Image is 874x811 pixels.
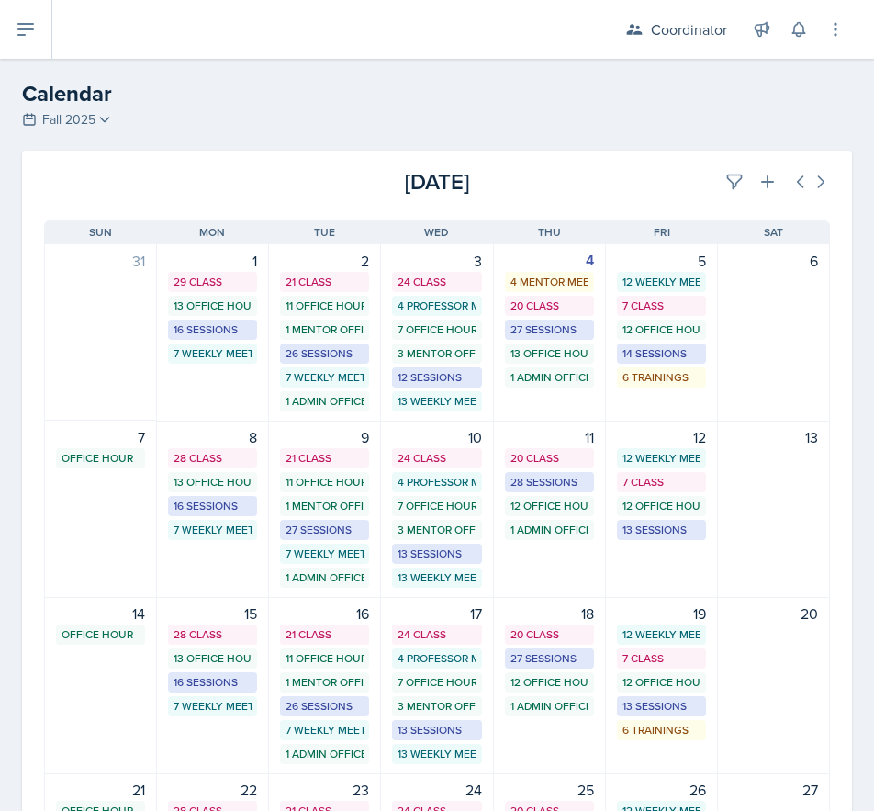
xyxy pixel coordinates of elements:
div: 1 Mentor Office Hour [286,674,364,691]
div: 20 [729,603,818,625]
div: 20 Class [510,626,588,643]
div: 7 Weekly Meetings [174,522,252,538]
div: 13 [729,426,818,448]
div: 3 Mentor Office Hours [398,345,476,362]
div: 6 [729,250,818,272]
div: 10 [392,426,481,448]
div: 9 [280,426,369,448]
div: 8 [168,426,257,448]
h2: Calendar [22,77,852,110]
div: 28 Sessions [510,474,588,490]
div: 26 [617,779,706,801]
div: 7 Weekly Meetings [286,546,364,562]
div: 3 Mentor Office Hours [398,522,476,538]
div: 20 Class [510,450,588,467]
div: 20 Class [510,298,588,314]
div: 16 Sessions [174,674,252,691]
div: 12 Office Hours [510,674,588,691]
div: 28 Class [174,450,252,467]
span: Fall 2025 [42,110,95,130]
div: Office Hour [62,450,140,467]
div: 23 [280,779,369,801]
div: 2 [280,250,369,272]
div: 26 Sessions [286,345,364,362]
div: 11 Office Hours [286,650,364,667]
div: 4 Professor Meetings [398,298,476,314]
div: 27 Sessions [510,321,588,338]
div: 15 [168,603,257,625]
div: 12 Office Hours [622,674,700,691]
div: 27 Sessions [286,522,364,538]
div: 5 [617,250,706,272]
div: 13 Weekly Meetings [398,746,476,762]
div: 1 Mentor Office Hour [286,498,364,514]
span: Thu [538,224,561,241]
div: 6 Trainings [622,722,700,738]
div: 13 Sessions [398,546,476,562]
div: 24 [392,779,481,801]
div: Coordinator [651,18,727,40]
div: 7 Class [622,650,700,667]
div: 12 [617,426,706,448]
div: 14 Sessions [622,345,700,362]
div: 1 Admin Office Hour [286,569,364,586]
div: 22 [168,779,257,801]
div: 13 Sessions [622,698,700,715]
div: 14 [56,603,145,625]
div: 11 [505,426,594,448]
div: 26 Sessions [286,698,364,715]
div: 13 Office Hours [174,298,252,314]
div: 12 Office Hours [622,321,700,338]
div: 1 Admin Office Hour [286,746,364,762]
div: 24 Class [398,450,476,467]
div: 1 Admin Office Hour [286,393,364,410]
div: 16 Sessions [174,498,252,514]
div: 12 Office Hours [622,498,700,514]
div: 11 Office Hours [286,298,364,314]
div: 7 Office Hours [398,674,476,691]
span: Sun [89,224,112,241]
div: 13 Office Hours [174,474,252,490]
div: 13 Office Hours [510,345,588,362]
div: 7 Office Hours [398,498,476,514]
div: 1 Admin Office Hour [510,698,588,715]
div: 1 Mentor Office Hour [286,321,364,338]
div: 13 Weekly Meetings [398,393,476,410]
div: 16 Sessions [174,321,252,338]
div: 7 Class [622,474,700,490]
div: 17 [392,603,481,625]
div: 4 [505,250,594,272]
span: Tue [314,224,335,241]
div: 4 Professor Meetings [398,650,476,667]
div: 16 [280,603,369,625]
div: 21 Class [286,626,364,643]
div: 7 Class [622,298,700,314]
span: Sat [764,224,783,241]
div: [DATE] [306,165,567,198]
div: 27 Sessions [510,650,588,667]
div: 7 [56,426,145,448]
div: 12 Weekly Meetings [622,274,700,290]
div: 13 Sessions [398,722,476,738]
div: 4 Mentor Meetings [510,274,588,290]
div: 13 Weekly Meetings [398,569,476,586]
div: 19 [617,603,706,625]
div: 3 [392,250,481,272]
div: 11 Office Hours [286,474,364,490]
div: 24 Class [398,626,476,643]
div: 12 Sessions [398,369,476,386]
div: Office Hour [62,626,140,643]
div: 7 Weekly Meetings [174,698,252,715]
div: 7 Weekly Meetings [286,369,364,386]
div: 21 Class [286,450,364,467]
div: 12 Weekly Meetings [622,626,700,643]
div: 29 Class [174,274,252,290]
div: 27 [729,779,818,801]
div: 4 Professor Meetings [398,474,476,490]
div: 21 [56,779,145,801]
div: 7 Weekly Meetings [174,345,252,362]
div: 3 Mentor Office Hours [398,698,476,715]
div: 6 Trainings [622,369,700,386]
div: 7 Weekly Meetings [286,722,364,738]
div: 13 Office Hours [174,650,252,667]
